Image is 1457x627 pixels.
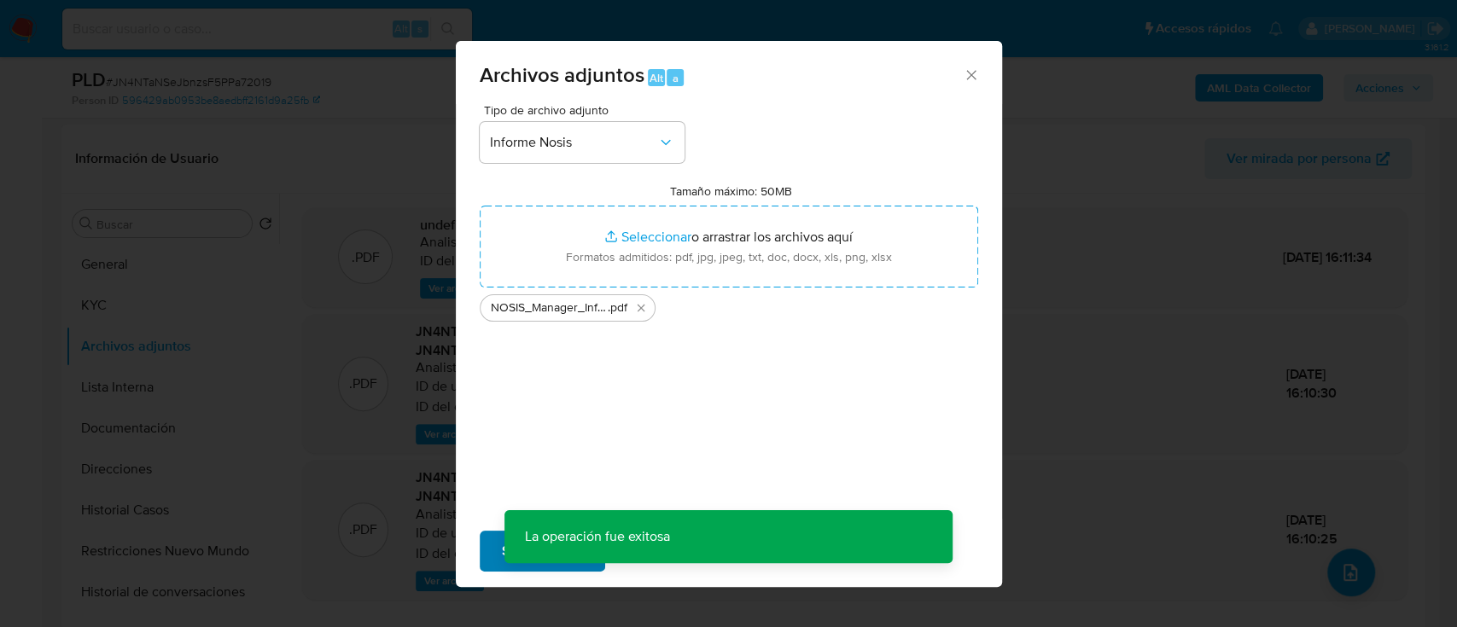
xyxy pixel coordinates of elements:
ul: Archivos seleccionados [480,287,978,322]
span: Tipo de archivo adjunto [484,104,689,116]
button: Informe Nosis [480,122,685,163]
span: NOSIS_Manager_InformeIndividual_20393356171_654927_20250926131325 [491,299,608,316]
span: Cancelar [634,532,690,570]
span: Subir archivo [502,532,583,570]
p: La operación fue exitosa [504,510,691,563]
label: Tamaño máximo: 50MB [670,183,792,199]
span: Informe Nosis [490,134,657,151]
span: .pdf [608,299,627,316]
span: Archivos adjuntos [480,60,644,90]
button: Subir archivo [480,531,605,572]
button: Cerrar [963,67,978,82]
span: a [673,70,679,86]
span: Alt [650,70,663,86]
button: Eliminar NOSIS_Manager_InformeIndividual_20393356171_654927_20250926131325.pdf [631,298,651,318]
